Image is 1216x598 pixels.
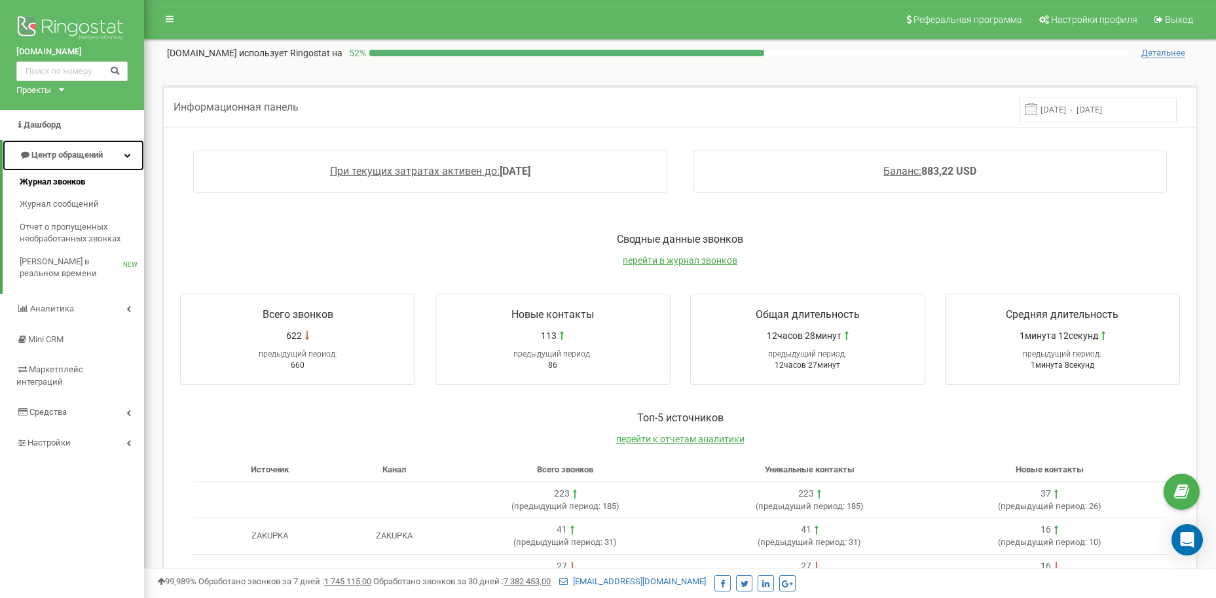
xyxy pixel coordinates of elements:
[324,576,371,586] u: 1 745 115,00
[765,465,855,474] span: Уникальные контакты
[623,255,737,266] a: перейти в журнал звонков
[548,361,557,370] span: 86
[198,576,371,586] span: Обработано звонков за 7 дней :
[20,171,144,194] a: Журнал звонков
[16,84,51,97] div: Проекты
[3,140,144,171] a: Центр обращений
[541,329,557,342] span: 113
[16,62,128,81] input: Поиск по номеру
[1023,349,1101,359] span: предыдущий период:
[537,465,593,474] span: Всего звонков
[382,465,406,474] span: Канал
[193,554,346,591] td: [DOMAIN_NAME]
[775,361,840,370] span: 12часов 27минут
[1031,361,1094,370] span: 1минута 8секунд
[1171,524,1203,555] div: Open Intercom Messenger
[291,361,304,370] span: 660
[20,176,85,188] span: Журнал звонков
[1001,537,1087,547] span: предыдущий период:
[883,165,976,177] a: Баланс:883,22 USD
[16,46,128,58] a: [DOMAIN_NAME]
[157,576,196,586] span: 99,989%
[330,165,500,177] span: При текущих затратах активен до:
[756,501,864,511] span: ( 185 )
[758,501,845,511] span: предыдущий период:
[616,434,745,444] a: перейти к отчетам аналитики
[758,537,861,547] span: ( 31 )
[1141,48,1185,58] span: Детальнее
[20,221,138,245] span: Отчет о пропущенных необработанных звонках
[20,193,144,216] a: Журнал сообщений
[373,576,551,586] span: Обработано звонков за 30 дней :
[20,251,144,285] a: [PERSON_NAME] в реальном времениNEW
[330,165,530,177] a: При текущих затратах активен до:[DATE]
[1041,560,1051,573] div: 16
[16,364,83,387] span: Маркетплейс интеграций
[883,165,921,177] span: Баланс:
[513,537,617,547] span: ( 31 )
[504,576,551,586] u: 7 382 453,00
[286,329,302,342] span: 622
[1041,523,1051,536] div: 16
[167,46,342,60] p: [DOMAIN_NAME]
[259,349,337,359] span: предыдущий период:
[263,308,333,321] span: Всего звонков
[1016,465,1084,474] span: Новые контакты
[239,48,342,58] span: использует Ringostat на
[511,501,619,511] span: ( 185 )
[756,308,860,321] span: Общая длительность
[16,13,128,46] img: Ringostat logo
[554,487,570,501] div: 223
[637,412,724,424] span: Toп-5 источников
[1006,308,1118,321] span: Средняя длительность
[998,537,1101,547] span: ( 10 )
[29,407,67,417] span: Средства
[514,501,600,511] span: предыдущий период:
[174,101,299,113] span: Информационная панель
[193,518,346,555] td: ZAKUPKA
[24,120,61,130] span: Дашборд
[617,233,743,245] span: Сводные данные звонков
[30,304,74,313] span: Аналитика
[768,349,847,359] span: предыдущий период:
[1041,487,1051,501] div: 37
[346,518,443,555] td: ZAKUPKA
[342,46,369,60] p: 52 %
[511,308,594,321] span: Новые контакты
[513,349,592,359] span: предыдущий период:
[767,329,841,342] span: 12часов 28минут
[760,537,847,547] span: предыдущий период:
[28,334,64,344] span: Mini CRM
[998,501,1101,511] span: ( 26 )
[31,150,103,160] span: Центр обращений
[1001,501,1087,511] span: предыдущий период:
[346,554,443,591] td: organic
[251,465,289,474] span: Источник
[557,560,567,573] div: 27
[20,216,144,251] a: Отчет о пропущенных необработанных звонках
[801,560,811,573] div: 27
[1020,329,1098,342] span: 1минута 12секунд
[801,523,811,536] div: 41
[28,438,71,448] span: Настройки
[913,14,1022,25] span: Реферальная программа
[1051,14,1137,25] span: Настройки профиля
[798,487,814,501] div: 223
[20,256,123,280] span: [PERSON_NAME] в реальном времени
[1165,14,1193,25] span: Выход
[559,576,706,586] a: [EMAIL_ADDRESS][DOMAIN_NAME]
[20,198,99,211] span: Журнал сообщений
[557,523,567,536] div: 41
[516,537,602,547] span: предыдущий период:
